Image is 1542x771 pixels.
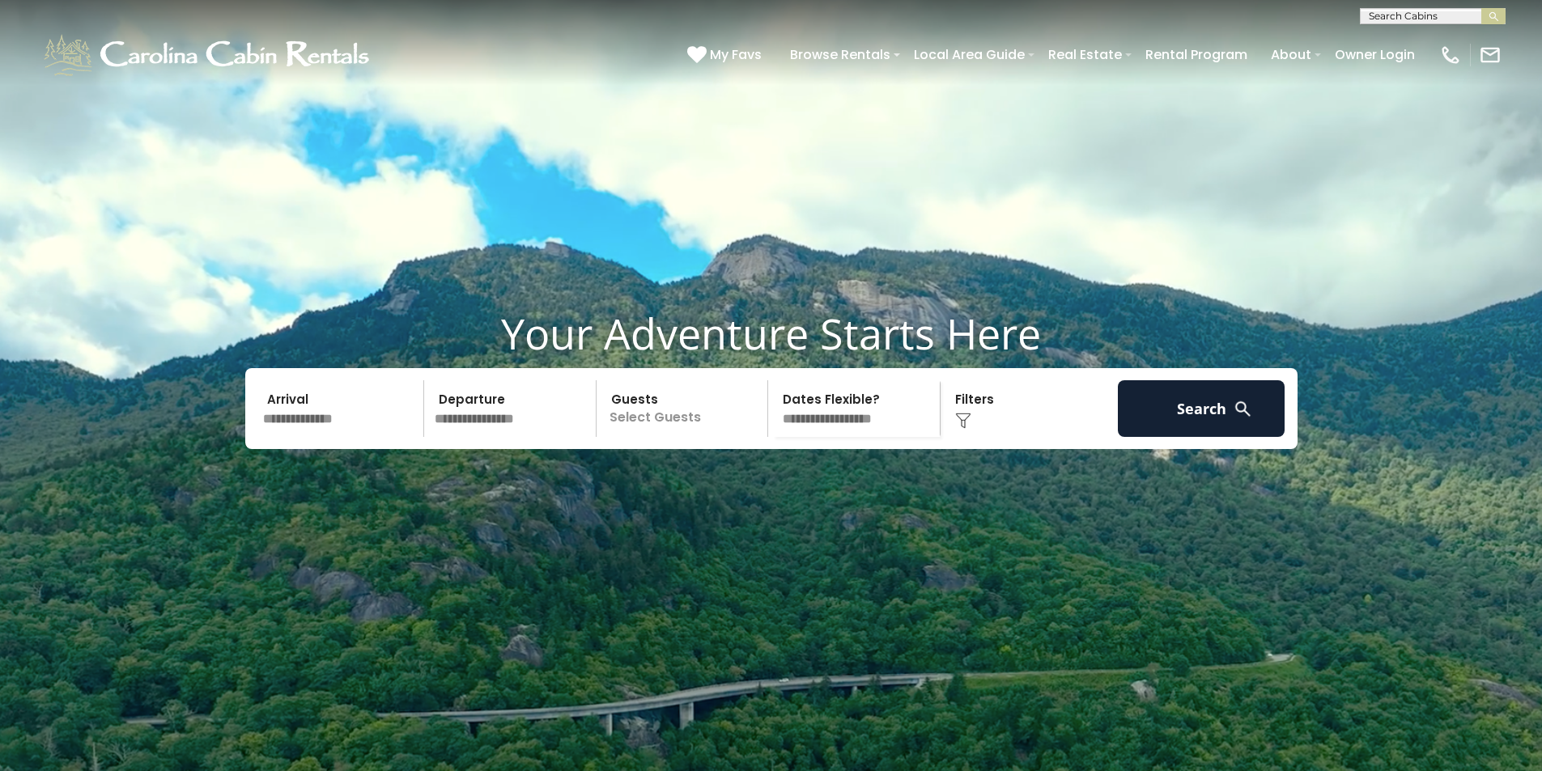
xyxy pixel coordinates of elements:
[601,380,768,437] p: Select Guests
[906,40,1033,69] a: Local Area Guide
[1040,40,1130,69] a: Real Estate
[1439,44,1462,66] img: phone-regular-white.png
[12,308,1530,358] h1: Your Adventure Starts Here
[687,44,766,66] a: My Favs
[1327,40,1423,69] a: Owner Login
[1479,44,1502,66] img: mail-regular-white.png
[955,413,971,429] img: filter--v1.png
[1263,40,1319,69] a: About
[1118,380,1285,437] button: Search
[710,44,762,65] span: My Favs
[782,40,898,69] a: Browse Rentals
[40,31,376,79] img: White-1-1-2.png
[1137,40,1255,69] a: Rental Program
[1233,399,1253,419] img: search-regular-white.png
